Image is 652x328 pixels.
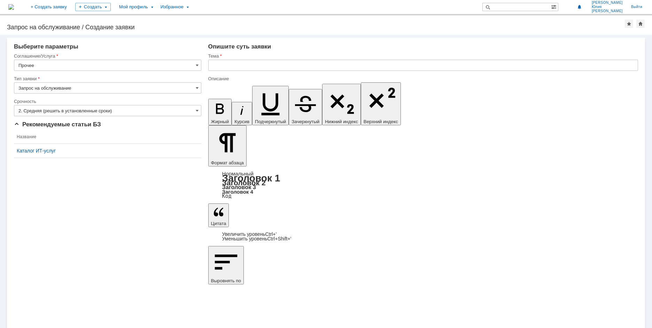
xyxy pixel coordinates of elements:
span: Выровнять по [211,278,241,283]
span: Ctrl+Shift+' [267,236,291,241]
button: Подчеркнутый [252,86,289,125]
div: Соглашение/Услуга [14,54,200,58]
span: Нижний индекс [325,119,358,124]
a: Нормальный [222,171,254,177]
div: Создать [75,3,111,11]
span: Ctrl+' [265,231,277,237]
span: Зачеркнутый [292,119,319,124]
div: Срочность [14,99,200,104]
span: Выберите параметры [14,43,78,50]
span: Расширенный поиск [551,3,558,10]
button: Зачеркнутый [289,89,322,125]
a: Заголовок 2 [222,179,266,187]
a: Каталог ИТ-услуг [17,148,199,154]
a: Заголовок 1 [222,173,280,184]
a: Заголовок 3 [222,184,256,190]
span: Курсив [234,119,249,124]
span: Формат абзаца [211,160,244,165]
div: Цитата [208,232,638,241]
div: Сделать домашней страницей [636,20,645,28]
button: Выровнять по [208,246,244,284]
img: logo [8,4,14,10]
a: Перейти на домашнюю страницу [8,4,14,10]
div: Формат абзаца [208,171,638,199]
span: Рекомендуемые статьи БЗ [14,121,101,128]
a: Заголовок 4 [222,189,253,195]
span: [PERSON_NAME] [592,9,623,13]
span: Цитата [211,221,226,226]
a: Decrease [222,236,292,241]
div: Запрос на обслуживание / Создание заявки [7,24,625,31]
button: Жирный [208,99,232,125]
span: Опишите суть заявки [208,43,271,50]
th: Название [14,130,201,144]
button: Курсив [232,102,252,125]
span: Верхний индекс [364,119,398,124]
a: Код [222,193,232,199]
div: Тип заявки [14,76,200,81]
span: Жирный [211,119,229,124]
button: Верхний индекс [361,82,401,125]
button: Формат абзаца [208,125,247,166]
button: Цитата [208,203,229,227]
span: Юлия [592,5,623,9]
span: [PERSON_NAME] [592,1,623,5]
div: Добавить в избранное [625,20,633,28]
div: Тема [208,54,637,58]
button: Нижний индекс [322,84,361,125]
div: Описание [208,76,637,81]
span: Подчеркнутый [255,119,286,124]
a: Increase [222,231,277,237]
